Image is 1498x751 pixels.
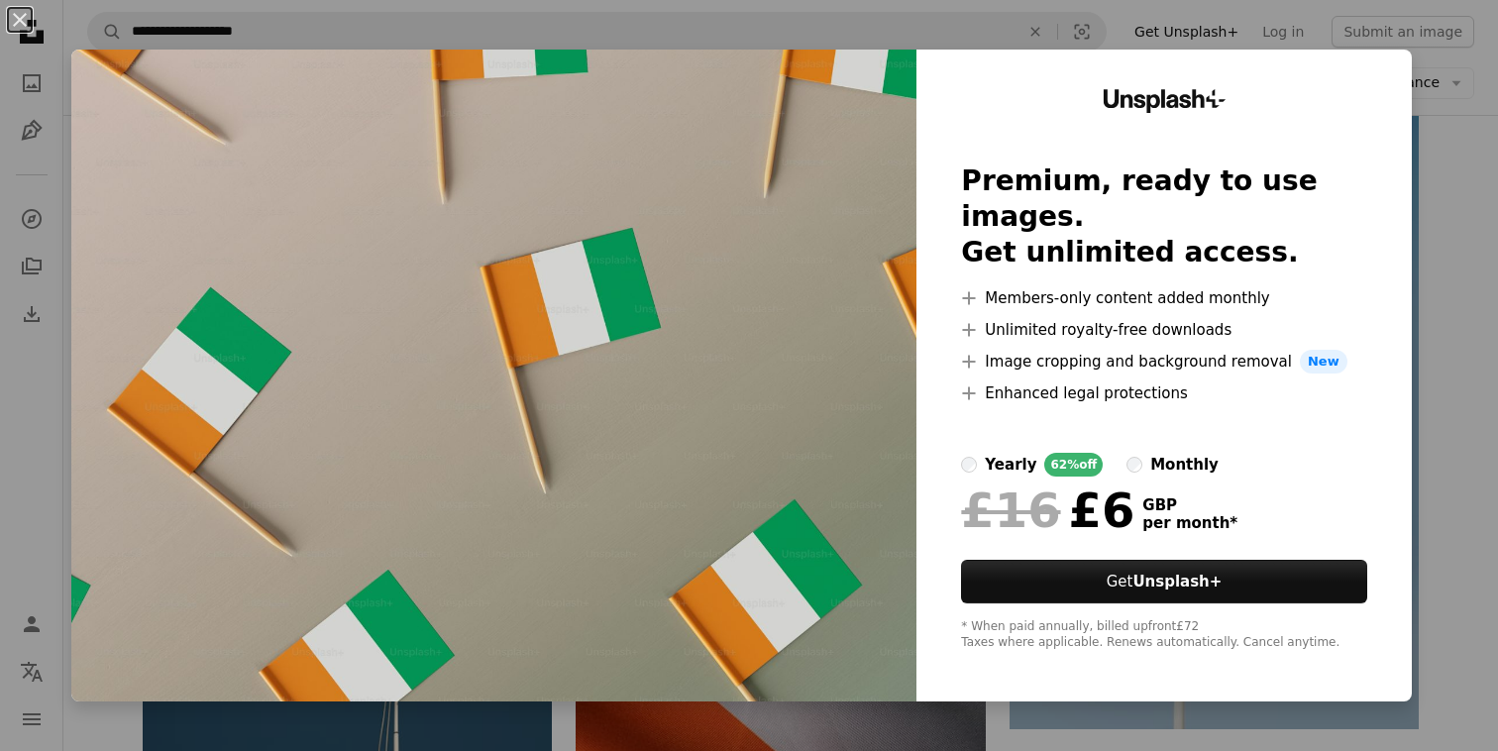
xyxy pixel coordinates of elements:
[961,381,1366,405] li: Enhanced legal protections
[961,318,1366,342] li: Unlimited royalty-free downloads
[1044,453,1103,477] div: 62% off
[1150,453,1219,477] div: monthly
[1142,496,1237,514] span: GBP
[961,619,1366,651] div: * When paid annually, billed upfront £72 Taxes where applicable. Renews automatically. Cancel any...
[961,484,1060,536] span: £16
[961,163,1366,270] h2: Premium, ready to use images. Get unlimited access.
[1132,573,1222,590] strong: Unsplash+
[961,350,1366,374] li: Image cropping and background removal
[985,453,1036,477] div: yearly
[1126,457,1142,473] input: monthly
[961,484,1134,536] div: £6
[961,560,1366,603] button: GetUnsplash+
[1300,350,1347,374] span: New
[961,457,977,473] input: yearly62%off
[1142,514,1237,532] span: per month *
[961,286,1366,310] li: Members-only content added monthly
